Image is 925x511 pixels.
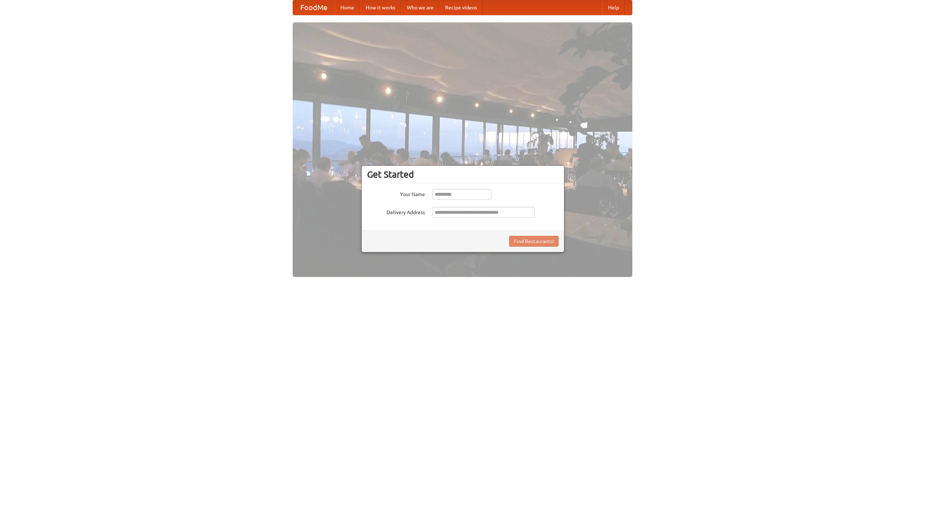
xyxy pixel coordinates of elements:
h3: Get Started [367,169,559,180]
a: Who we are [401,0,439,15]
button: Find Restaurants! [509,236,559,247]
a: FoodMe [293,0,335,15]
label: Your Name [367,189,425,198]
a: Help [602,0,625,15]
label: Delivery Address [367,207,425,216]
a: Home [335,0,360,15]
a: Recipe videos [439,0,483,15]
a: How it works [360,0,401,15]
